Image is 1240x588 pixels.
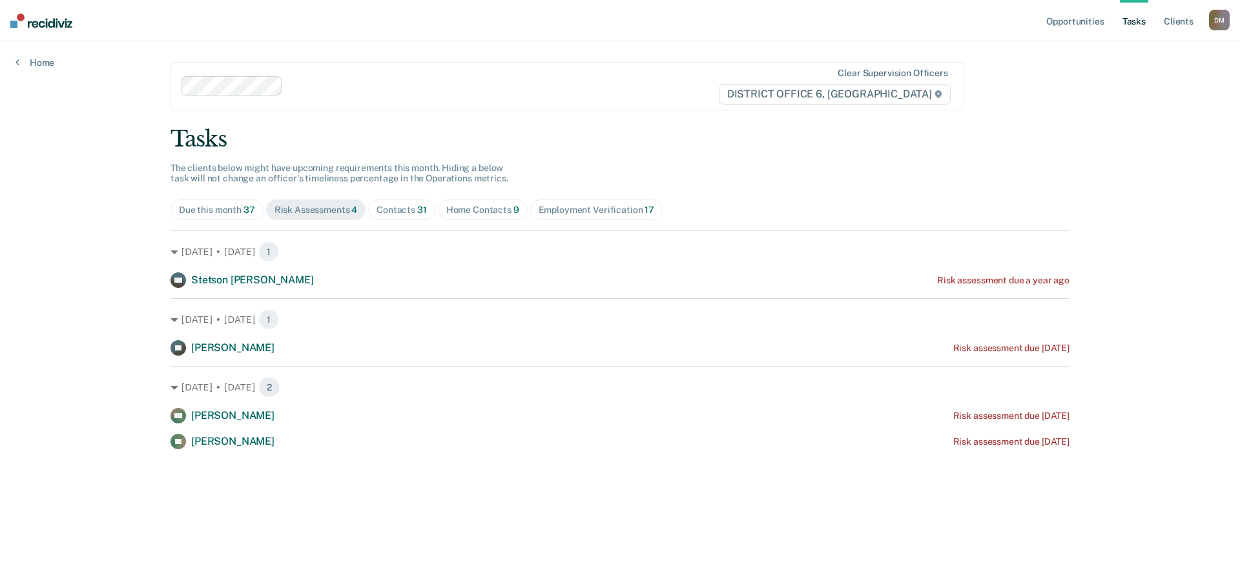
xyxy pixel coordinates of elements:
[170,377,1069,398] div: [DATE] • [DATE] 2
[191,409,274,421] span: [PERSON_NAME]
[258,377,280,398] span: 2
[274,205,358,216] div: Risk Assessments
[953,411,1069,421] div: Risk assessment due [DATE]
[953,436,1069,447] div: Risk assessment due [DATE]
[377,205,427,216] div: Contacts
[953,343,1069,354] div: Risk assessment due [DATE]
[513,205,519,215] span: 9
[170,309,1069,330] div: [DATE] • [DATE] 1
[446,205,519,216] div: Home Contacts
[179,205,255,216] div: Due this month
[351,205,357,215] span: 4
[719,84,951,105] span: DISTRICT OFFICE 6, [GEOGRAPHIC_DATA]
[1209,10,1230,30] button: DM
[191,341,274,354] span: [PERSON_NAME]
[258,241,279,262] span: 1
[170,241,1069,262] div: [DATE] • [DATE] 1
[539,205,654,216] div: Employment Verification
[170,163,508,184] span: The clients below might have upcoming requirements this month. Hiding a below task will not chang...
[417,205,427,215] span: 31
[191,274,314,286] span: Stetson [PERSON_NAME]
[838,68,947,79] div: Clear supervision officers
[243,205,255,215] span: 37
[191,435,274,447] span: [PERSON_NAME]
[258,309,279,330] span: 1
[10,14,72,28] img: Recidiviz
[1209,10,1230,30] div: D M
[937,275,1069,286] div: Risk assessment due a year ago
[15,57,54,68] a: Home
[170,126,1069,152] div: Tasks
[645,205,654,215] span: 17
